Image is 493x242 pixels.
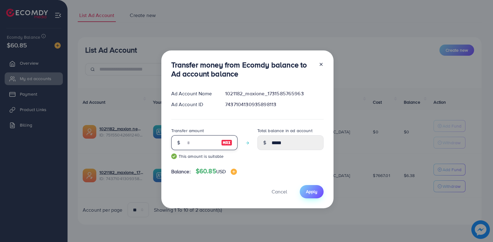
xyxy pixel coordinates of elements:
[166,90,220,97] div: Ad Account Name
[171,153,238,159] small: This amount is suitable
[257,127,312,134] label: Total balance in ad account
[171,60,314,78] h3: Transfer money from Ecomdy balance to Ad account balance
[231,169,237,175] img: image
[166,101,220,108] div: Ad Account ID
[306,188,317,195] span: Apply
[220,90,328,97] div: 1021182_maxione_1731585765963
[300,185,324,198] button: Apply
[221,139,232,146] img: image
[196,167,237,175] h4: $60.85
[272,188,287,195] span: Cancel
[216,168,226,175] span: USD
[171,168,191,175] span: Balance:
[171,127,204,134] label: Transfer amount
[171,153,177,159] img: guide
[264,185,295,198] button: Cancel
[220,101,328,108] div: 7437104130935898113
